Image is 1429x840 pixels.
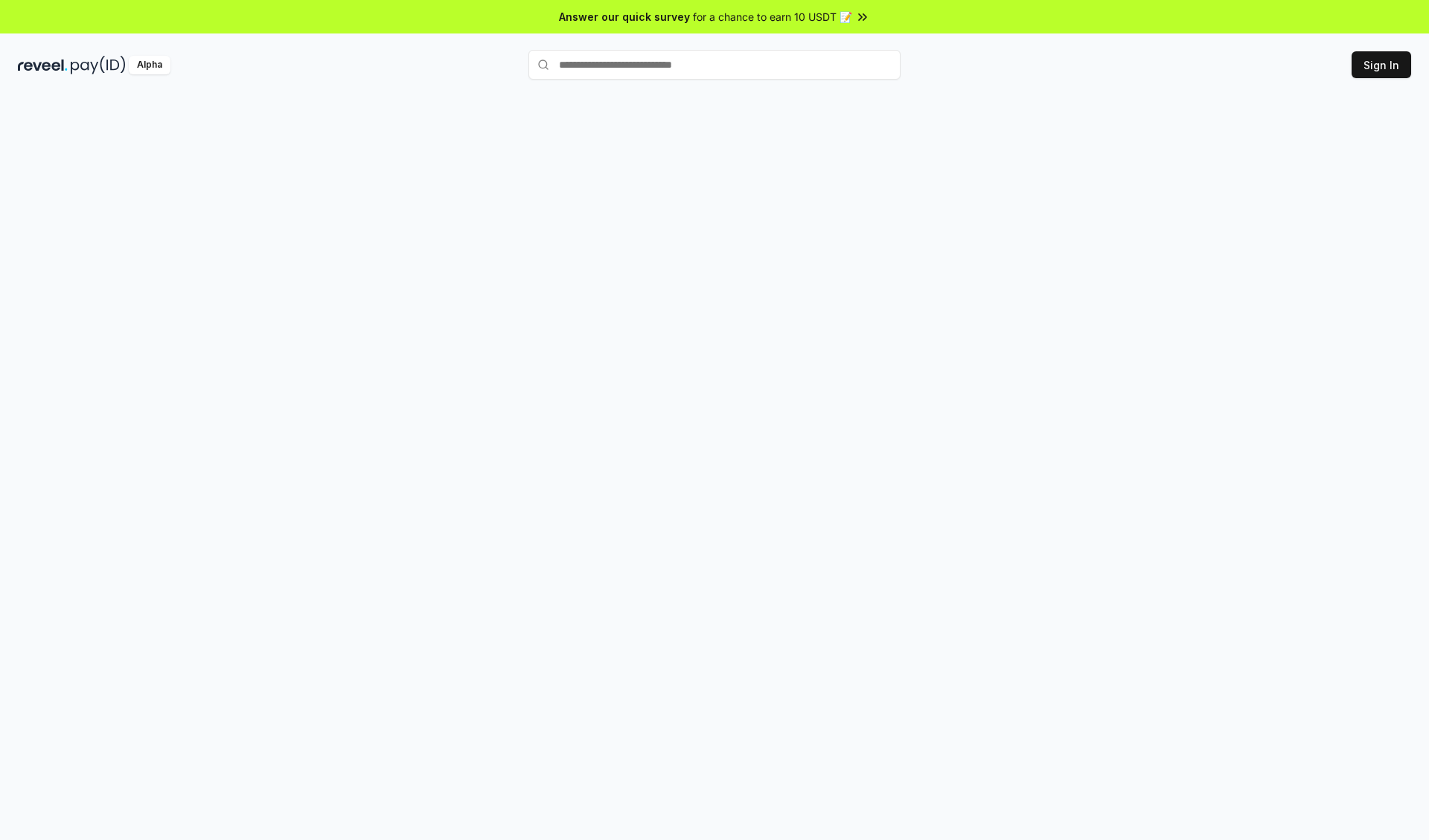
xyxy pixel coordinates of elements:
img: reveel_dark [18,56,68,74]
div: Alpha [129,56,170,74]
button: Sign In [1352,51,1411,78]
img: pay_id [71,56,126,74]
span: for a chance to earn 10 USDT 📝 [693,9,852,25]
span: Answer our quick survey [559,9,690,25]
